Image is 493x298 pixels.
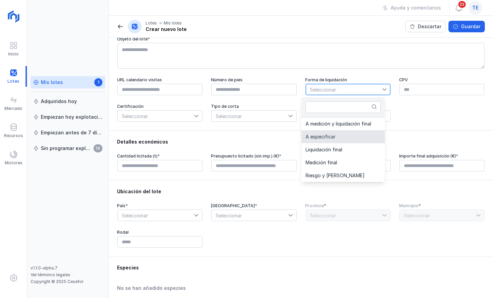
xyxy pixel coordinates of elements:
li: Liquidación final [301,143,385,156]
div: Objeto del lote [117,36,485,42]
span: 23 [458,0,466,9]
button: Ayuda y comentarios [378,2,445,14]
button: Guardar [448,21,485,32]
a: Mis lotes1 [31,76,105,88]
span: 14 [94,144,102,152]
span: 1 [94,78,102,86]
span: Liquidación final [306,147,342,152]
span: Riesgo y [PERSON_NAME] [306,173,365,178]
div: Empiezan hoy explotación [41,114,102,120]
a: Empiezan hoy explotación [31,111,105,123]
li: Riesgo y ventura [301,169,385,182]
div: Tipo de corta [211,104,297,109]
div: Rodal [117,230,203,235]
div: Mis lotes [164,20,182,26]
div: v1.1.0-alpha.7 [31,265,105,271]
span: Seleccionar [118,111,194,121]
div: Mercado [4,106,22,111]
div: Copyright © 2025 Cesefor [31,279,105,284]
div: Municipio [399,203,485,209]
span: A medición y liquidación final [306,121,371,126]
a: Empiezan antes de 7 días [31,127,105,139]
button: Descartar [405,21,446,32]
div: Importe final adquisición (€) [399,153,485,159]
a: Ver términos legales [31,272,70,277]
div: Inicio [8,51,19,57]
div: Cantidad licitada (t) [117,153,203,159]
span: Seleccionar [212,210,288,221]
div: Descartar [418,23,441,30]
span: Seleccionar [306,84,382,95]
div: Empiezan antes de 7 días [41,129,102,136]
div: Ubicación del lote [117,188,485,195]
div: No se han añadido especies [117,285,485,292]
div: Lotes [146,20,157,26]
span: A especificar [306,134,335,139]
img: logoRight.svg [5,8,22,25]
div: URL calendario visitas [117,77,203,83]
a: Sin programar explotación14 [31,142,105,154]
div: [GEOGRAPHIC_DATA] [211,203,297,209]
span: Seleccionar [212,111,288,121]
div: CPV [399,77,485,83]
div: Mis lotes [41,79,63,86]
div: Motores [5,160,22,166]
div: Certificación [117,104,203,109]
div: Recursos [4,133,23,138]
div: Detalles económicos [117,138,485,145]
span: Seleccionar [118,210,194,221]
div: Especies [117,264,485,271]
div: Provincia [305,203,391,209]
a: Adquiridos hoy [31,95,105,107]
li: A medición y liquidación final [301,117,385,130]
div: Ayuda y comentarios [391,4,441,11]
div: Presupuesto licitado (sin imp.) (€) [211,153,297,159]
div: Guardar [461,23,480,30]
div: Forma de liquidación [305,77,391,83]
div: Crear nuevo lote [146,26,187,33]
div: País [117,203,203,209]
div: Adquiridos hoy [41,98,77,105]
div: Número de pies [211,77,297,83]
span: te [472,4,478,11]
li: Medición final [301,156,385,169]
li: A especificar [301,130,385,143]
div: Sin programar explotación [41,145,92,152]
span: Medición final [306,160,337,165]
